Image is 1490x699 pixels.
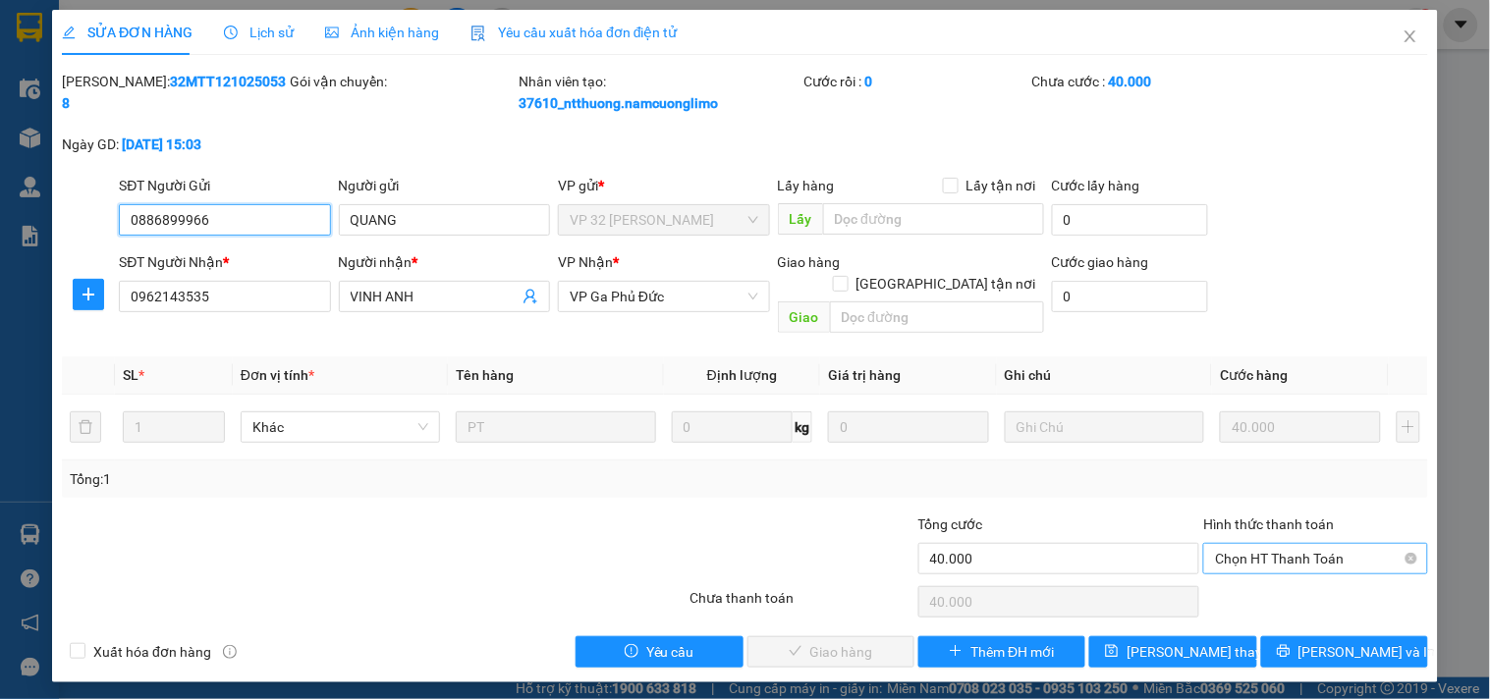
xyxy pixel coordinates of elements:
[970,641,1054,663] span: Thêm ĐH mới
[456,411,655,443] input: VD: Bàn, Ghế
[918,516,983,532] span: Tổng cước
[123,367,138,383] span: SL
[849,273,1044,295] span: [GEOGRAPHIC_DATA] tận nơi
[456,367,514,383] span: Tên hàng
[997,356,1212,395] th: Ghi chú
[1127,641,1284,663] span: [PERSON_NAME] thay đổi
[959,175,1044,196] span: Lấy tận nơi
[62,134,286,155] div: Ngày GD:
[470,25,678,40] span: Yêu cầu xuất hóa đơn điện tử
[576,636,743,668] button: exclamation-circleYêu cầu
[778,301,830,333] span: Giao
[688,587,915,621] div: Chưa thanh toán
[1105,644,1119,660] span: save
[1403,28,1418,44] span: close
[224,25,294,40] span: Lịch sử
[823,203,1044,235] input: Dọc đường
[62,25,193,40] span: SỬA ĐƠN HÀNG
[291,71,515,92] div: Gói vận chuyển:
[119,175,330,196] div: SĐT Người Gửi
[804,71,1028,92] div: Cước rồi :
[70,411,101,443] button: delete
[778,203,823,235] span: Lấy
[865,74,873,89] b: 0
[558,175,769,196] div: VP gửi
[62,71,286,114] div: [PERSON_NAME]:
[339,175,550,196] div: Người gửi
[122,136,201,152] b: [DATE] 15:03
[1089,636,1256,668] button: save[PERSON_NAME] thay đổi
[570,282,757,311] span: VP Ga Phủ Đức
[73,279,104,310] button: plus
[1397,411,1420,443] button: plus
[1406,553,1417,565] span: close-circle
[1220,411,1381,443] input: 0
[339,251,550,273] div: Người nhận
[1005,411,1204,443] input: Ghi Chú
[570,205,757,235] span: VP 32 Mạc Thái Tổ
[747,636,914,668] button: checkGiao hàng
[519,95,718,111] b: 37610_ntthuong.namcuonglimo
[1032,71,1256,92] div: Chưa cước :
[70,468,577,490] div: Tổng: 1
[119,251,330,273] div: SĐT Người Nhận
[470,26,486,41] img: icon
[519,71,800,114] div: Nhân viên tạo:
[325,25,439,40] span: Ảnh kiện hàng
[828,367,901,383] span: Giá trị hàng
[224,26,238,39] span: clock-circle
[1277,644,1291,660] span: printer
[223,645,237,659] span: info-circle
[1052,178,1140,193] label: Cước lấy hàng
[523,289,538,304] span: user-add
[949,644,963,660] span: plus
[1052,254,1149,270] label: Cước giao hàng
[62,74,286,111] b: 32MTT1210250538
[828,411,989,443] input: 0
[252,412,428,442] span: Khác
[1261,636,1428,668] button: printer[PERSON_NAME] và In
[558,254,613,270] span: VP Nhận
[793,411,812,443] span: kg
[1383,10,1438,65] button: Close
[1109,74,1152,89] b: 40.000
[1203,516,1334,532] label: Hình thức thanh toán
[918,636,1085,668] button: plusThêm ĐH mới
[778,254,841,270] span: Giao hàng
[74,287,103,302] span: plus
[1215,544,1415,573] span: Chọn HT Thanh Toán
[1052,204,1209,236] input: Cước lấy hàng
[707,367,777,383] span: Định lượng
[830,301,1044,333] input: Dọc đường
[1052,281,1209,312] input: Cước giao hàng
[646,641,694,663] span: Yêu cầu
[62,26,76,39] span: edit
[1298,641,1436,663] span: [PERSON_NAME] và In
[325,26,339,39] span: picture
[1220,367,1288,383] span: Cước hàng
[85,641,219,663] span: Xuất hóa đơn hàng
[778,178,835,193] span: Lấy hàng
[625,644,638,660] span: exclamation-circle
[241,367,314,383] span: Đơn vị tính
